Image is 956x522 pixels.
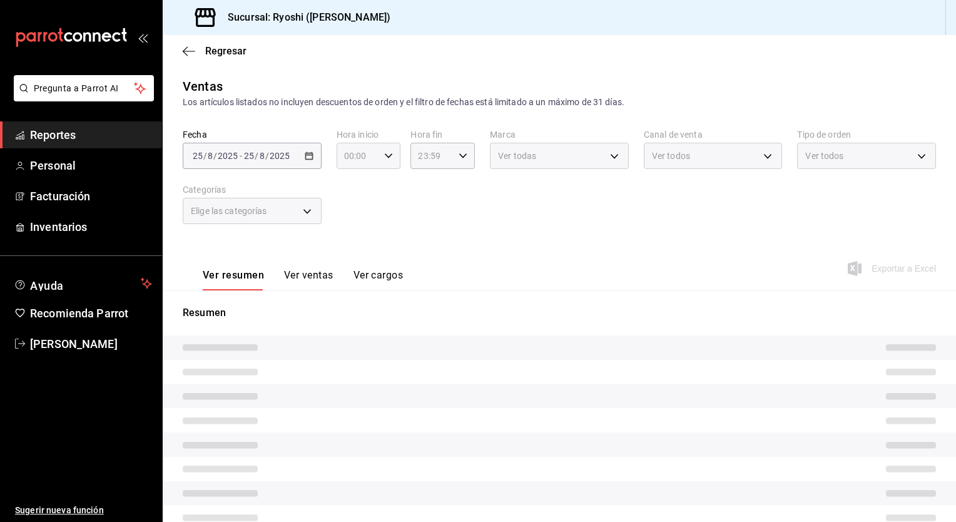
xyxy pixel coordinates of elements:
[203,269,403,290] div: navigation tabs
[217,151,238,161] input: ----
[30,305,152,322] span: Recomienda Parrot
[183,77,223,96] div: Ventas
[805,150,843,162] span: Ver todos
[192,151,203,161] input: --
[265,151,269,161] span: /
[30,188,152,205] span: Facturación
[183,130,322,139] label: Fecha
[30,157,152,174] span: Personal
[410,130,475,139] label: Hora fin
[34,82,135,95] span: Pregunta a Parrot AI
[203,151,207,161] span: /
[255,151,258,161] span: /
[30,276,136,291] span: Ayuda
[205,45,247,57] span: Regresar
[15,504,152,517] span: Sugerir nueva función
[183,96,936,109] div: Los artículos listados no incluyen descuentos de orden y el filtro de fechas está limitado a un m...
[183,305,936,320] p: Resumen
[9,91,154,104] a: Pregunta a Parrot AI
[652,150,690,162] span: Ver todos
[269,151,290,161] input: ----
[183,45,247,57] button: Regresar
[498,150,536,162] span: Ver todas
[490,130,629,139] label: Marca
[207,151,213,161] input: --
[337,130,401,139] label: Hora inicio
[218,10,390,25] h3: Sucursal: Ryoshi ([PERSON_NAME])
[240,151,242,161] span: -
[797,130,936,139] label: Tipo de orden
[259,151,265,161] input: --
[14,75,154,101] button: Pregunta a Parrot AI
[30,218,152,235] span: Inventarios
[243,151,255,161] input: --
[30,335,152,352] span: [PERSON_NAME]
[30,126,152,143] span: Reportes
[138,33,148,43] button: open_drawer_menu
[183,185,322,194] label: Categorías
[191,205,267,217] span: Elige las categorías
[203,269,264,290] button: Ver resumen
[284,269,333,290] button: Ver ventas
[644,130,783,139] label: Canal de venta
[353,269,404,290] button: Ver cargos
[213,151,217,161] span: /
